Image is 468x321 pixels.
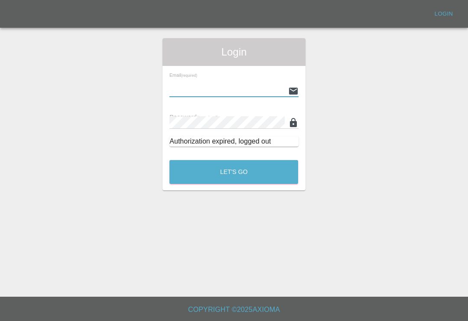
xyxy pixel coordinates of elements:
small: (required) [197,115,218,120]
span: Email [169,72,197,78]
span: Password [169,114,218,121]
a: Login [430,7,458,21]
div: Authorization expired, logged out [169,136,298,147]
h6: Copyright © 2025 Axioma [7,304,461,316]
small: (required) [181,74,197,78]
button: Let's Go [169,160,298,184]
span: Login [169,45,298,59]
